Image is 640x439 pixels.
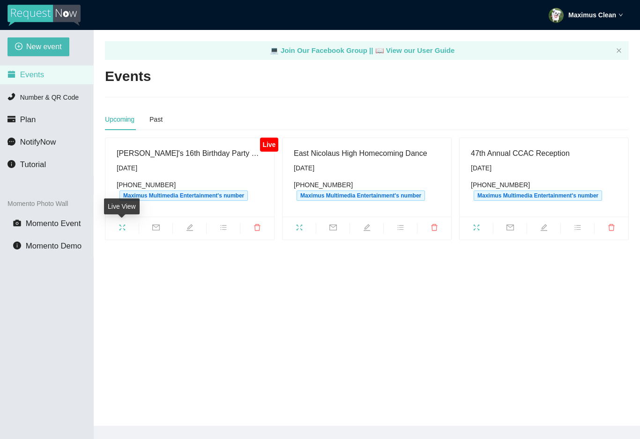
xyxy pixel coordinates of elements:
[20,160,46,169] span: Tutorial
[283,224,316,234] span: fullscreen
[350,224,383,234] span: edit
[260,138,278,152] div: Live
[117,147,263,159] div: [PERSON_NAME]'s 16th Birthday Party Celebration
[173,224,206,234] span: edit
[26,219,81,228] span: Momento Event
[7,93,15,101] span: phone
[316,224,350,234] span: mail
[270,46,279,54] span: laptop
[616,48,622,54] button: close
[471,163,617,173] div: [DATE]
[493,224,527,234] span: mail
[471,147,617,159] div: 47th Annual CCAC Reception
[13,241,21,249] span: info-circle
[20,115,36,124] span: Plan
[119,190,248,201] span: Maximus Multimedia Entertainment's number
[117,163,263,173] div: [DATE]
[20,94,79,101] span: Number & QR Code
[7,160,15,168] span: info-circle
[375,46,384,54] span: laptop
[7,138,15,146] span: message
[149,114,163,124] div: Past
[7,70,15,78] span: calendar
[595,224,628,234] span: delete
[460,224,493,234] span: fullscreen
[549,8,564,23] img: ACg8ocKvMLxJsTDqE32xSOC7ah6oeuB-HR74aes2pRaVS42AcLQHjC0n=s96-c
[417,224,451,234] span: delete
[105,67,151,86] h2: Events
[297,190,425,201] span: Maximus Multimedia Entertainment's number
[294,163,440,173] div: [DATE]
[117,180,263,201] div: [PHONE_NUMBER]
[105,114,134,124] div: Upcoming
[294,147,440,159] div: East Nicolaus High Homecoming Dance
[471,180,617,201] div: [PHONE_NUMBER]
[15,43,22,51] span: plus-circle
[20,70,44,79] span: Events
[7,37,69,56] button: plus-circleNew event
[270,46,375,54] a: laptop Join Our Facebook Group ||
[104,198,140,214] div: Live View
[618,13,623,17] span: down
[13,219,21,227] span: camera
[7,115,15,123] span: credit-card
[139,224,172,234] span: mail
[105,224,139,234] span: fullscreen
[568,11,616,19] strong: Maximus Clean
[26,241,82,250] span: Momento Demo
[7,5,81,26] img: RequestNow
[474,190,602,201] span: Maximus Multimedia Entertainment's number
[616,48,622,53] span: close
[294,180,440,201] div: [PHONE_NUMBER]
[527,224,560,234] span: edit
[240,224,274,234] span: delete
[375,46,455,54] a: laptop View our User Guide
[26,41,62,52] span: New event
[20,138,56,146] span: NotifyNow
[207,224,240,234] span: bars
[561,224,594,234] span: bars
[384,224,417,234] span: bars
